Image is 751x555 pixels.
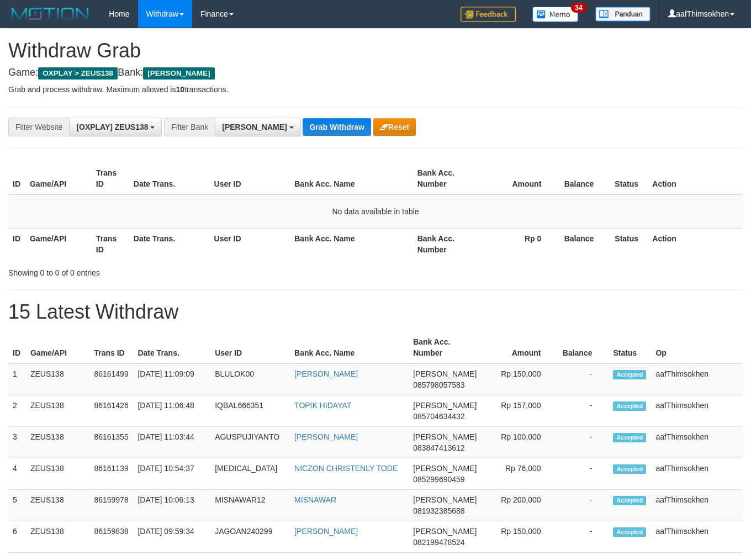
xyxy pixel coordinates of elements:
td: 1 [8,363,26,395]
span: [PERSON_NAME] [222,123,287,131]
a: [PERSON_NAME] [294,432,358,441]
td: 3 [8,427,26,458]
td: Rp 150,000 [481,363,557,395]
span: [PERSON_NAME] [413,464,477,473]
th: Bank Acc. Name [290,332,409,363]
td: [DATE] 10:54:37 [133,458,210,490]
img: Button%20Memo.svg [532,7,579,22]
td: ZEUS138 [26,490,89,521]
td: IQBAL666351 [210,395,290,427]
th: Game/API [25,163,92,194]
th: Trans ID [92,228,129,260]
span: Copy 085798057583 to clipboard [413,380,464,389]
td: 2 [8,395,26,427]
td: ZEUS138 [26,363,89,395]
th: Status [609,332,651,363]
th: Date Trans. [129,228,210,260]
td: [DATE] 09:59:34 [133,521,210,553]
span: Copy 085704634432 to clipboard [413,412,464,421]
td: ZEUS138 [26,395,89,427]
span: [PERSON_NAME] [413,495,477,504]
th: Date Trans. [129,163,210,194]
th: ID [8,163,25,194]
span: Accepted [613,401,646,411]
span: [PERSON_NAME] [413,432,477,441]
th: Amount [481,332,557,363]
td: aafThimsokhen [651,490,743,521]
td: [DATE] 11:09:09 [133,363,210,395]
td: 86161355 [89,427,133,458]
a: MISNAWAR [294,495,336,504]
td: aafThimsokhen [651,395,743,427]
th: User ID [210,332,290,363]
img: panduan.png [595,7,650,22]
span: [PERSON_NAME] [143,67,214,80]
th: ID [8,228,25,260]
span: 34 [571,3,586,13]
td: [MEDICAL_DATA] [210,458,290,490]
td: [DATE] 10:06:13 [133,490,210,521]
td: [DATE] 11:03:44 [133,427,210,458]
th: Game/API [25,228,92,260]
td: 86159838 [89,521,133,553]
span: [PERSON_NAME] [413,401,477,410]
td: ZEUS138 [26,427,89,458]
td: Rp 200,000 [481,490,557,521]
span: Accepted [613,527,646,537]
td: ZEUS138 [26,521,89,553]
span: Copy 083847413612 to clipboard [413,443,464,452]
th: Rp 0 [479,228,558,260]
span: Copy 081932385688 to clipboard [413,506,464,515]
td: Rp 100,000 [481,427,557,458]
th: Trans ID [89,332,133,363]
td: aafThimsokhen [651,458,743,490]
td: aafThimsokhen [651,427,743,458]
span: Copy 082199478524 to clipboard [413,538,464,547]
h1: Withdraw Grab [8,40,743,62]
button: Reset [373,118,416,136]
th: Action [648,228,743,260]
td: - [558,490,609,521]
p: Grab and process withdraw. Maximum allowed is transactions. [8,84,743,95]
span: OXPLAY > ZEUS138 [38,67,118,80]
td: ZEUS138 [26,458,89,490]
th: Action [648,163,743,194]
td: Rp 157,000 [481,395,557,427]
th: ID [8,332,26,363]
td: Rp 76,000 [481,458,557,490]
button: [OXPLAY] ZEUS138 [69,118,162,136]
th: Balance [558,163,610,194]
td: - [558,363,609,395]
th: Bank Acc. Name [290,163,412,194]
span: Accepted [613,464,646,474]
td: - [558,521,609,553]
td: 86159978 [89,490,133,521]
button: [PERSON_NAME] [215,118,300,136]
span: Accepted [613,496,646,505]
th: Game/API [26,332,89,363]
span: [PERSON_NAME] [413,527,477,536]
td: MISNAWAR12 [210,490,290,521]
span: Copy 085299690459 to clipboard [413,475,464,484]
td: - [558,458,609,490]
td: 5 [8,490,26,521]
th: Status [610,228,648,260]
td: 86161139 [89,458,133,490]
th: Balance [558,332,609,363]
th: Amount [479,163,558,194]
div: Showing 0 to 0 of 0 entries [8,263,305,278]
th: Trans ID [92,163,129,194]
th: Balance [558,228,610,260]
td: aafThimsokhen [651,521,743,553]
td: [DATE] 11:06:48 [133,395,210,427]
img: MOTION_logo.png [8,6,92,22]
th: User ID [210,228,290,260]
span: [PERSON_NAME] [413,369,477,378]
img: Feedback.jpg [461,7,516,22]
th: Bank Acc. Number [413,163,479,194]
td: - [558,395,609,427]
a: TOPIK HIDAYAT [294,401,351,410]
td: AGUSPUJIYANTO [210,427,290,458]
th: Bank Acc. Name [290,228,412,260]
button: Grab Withdraw [303,118,371,136]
